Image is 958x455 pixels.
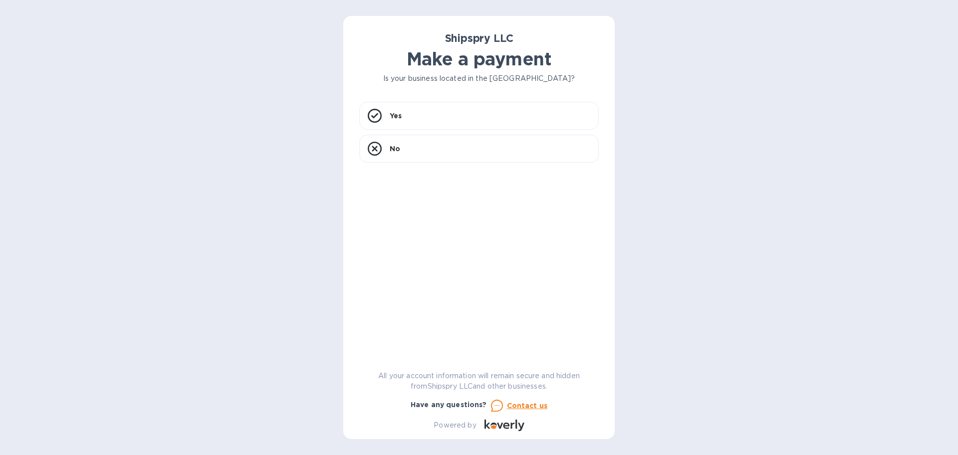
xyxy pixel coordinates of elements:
p: Yes [390,111,402,121]
h1: Make a payment [359,48,599,69]
b: Have any questions? [411,401,487,409]
p: All your account information will remain secure and hidden from Shipspry LLC and other businesses. [359,371,599,392]
b: Shipspry LLC [445,32,513,44]
u: Contact us [507,402,548,410]
p: Is your business located in the [GEOGRAPHIC_DATA]? [359,73,599,84]
p: No [390,144,400,154]
p: Powered by [434,420,476,431]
